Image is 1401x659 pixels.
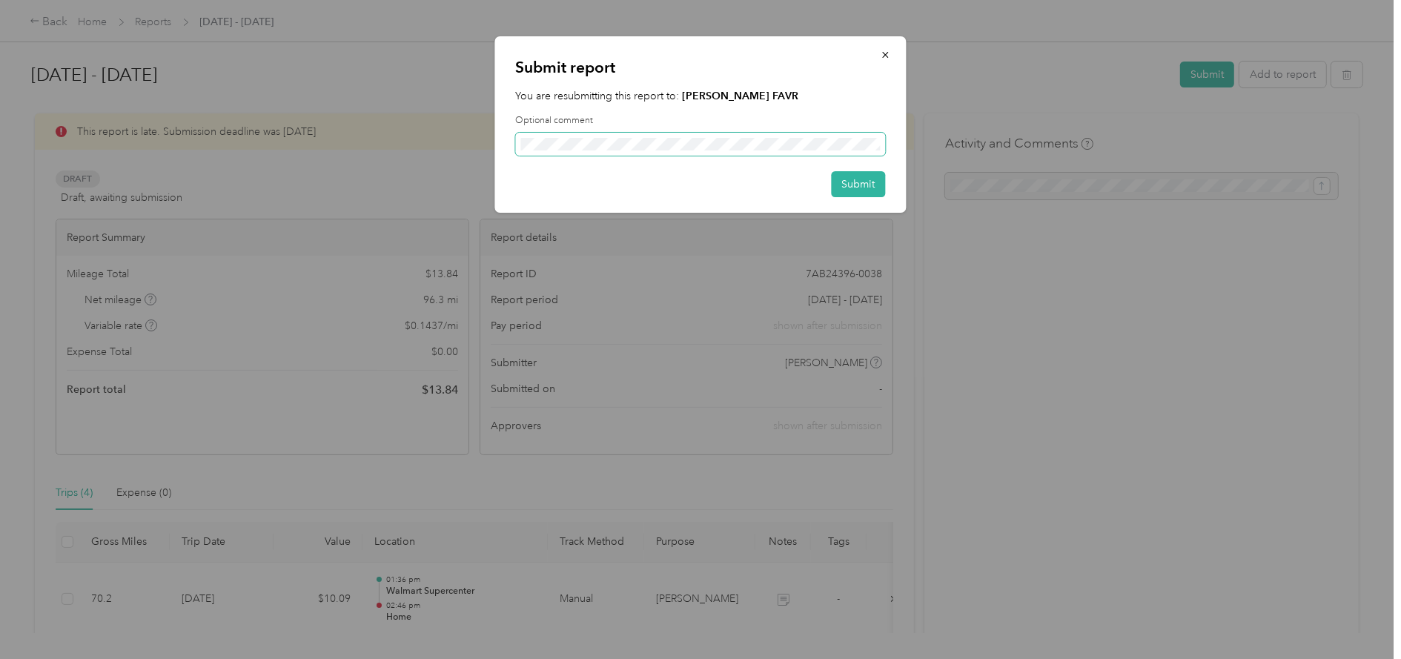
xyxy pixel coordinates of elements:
[832,171,886,197] button: Submit
[683,90,799,102] strong: [PERSON_NAME] FAVR
[1318,576,1401,659] iframe: Everlance-gr Chat Button Frame
[516,57,886,78] p: Submit report
[516,114,886,128] label: Optional comment
[516,88,886,104] p: You are resubmitting this report to:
